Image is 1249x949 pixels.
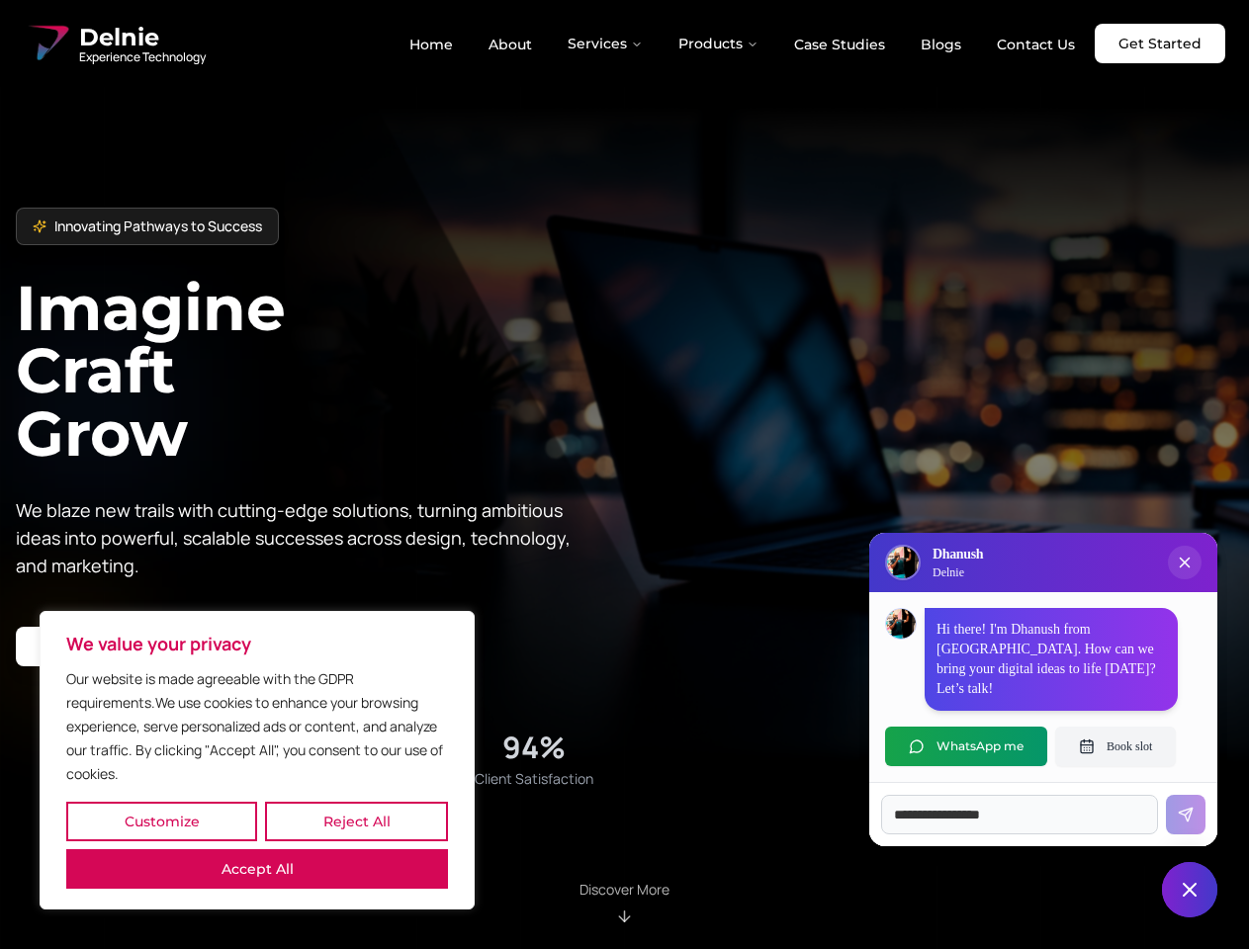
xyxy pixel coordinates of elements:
[394,28,469,61] a: Home
[79,49,206,65] span: Experience Technology
[66,802,257,841] button: Customize
[937,620,1166,699] p: Hi there! I'm Dhanush from [GEOGRAPHIC_DATA]. How can we bring your digital ideas to life [DATE]?...
[54,216,262,236] span: Innovating Pathways to Success
[24,20,206,67] a: Delnie Logo Full
[886,609,916,639] img: Dhanush
[580,880,669,925] div: Scroll to About section
[66,667,448,786] p: Our website is made agreeable with the GDPR requirements.We use cookies to enhance your browsing ...
[663,24,774,63] button: Products
[475,769,593,789] span: Client Satisfaction
[16,627,242,666] a: Start your project with us
[933,564,983,580] p: Delnie
[1095,24,1225,63] a: Get Started
[24,20,71,67] img: Delnie Logo
[16,277,625,464] h1: Imagine Craft Grow
[1162,862,1217,917] button: Close chat
[580,880,669,900] p: Discover More
[394,24,1091,63] nav: Main
[778,28,901,61] a: Case Studies
[933,545,983,564] h3: Dhanush
[1055,727,1176,766] button: Book slot
[16,496,585,579] p: We blaze new trails with cutting-edge solutions, turning ambitious ideas into powerful, scalable ...
[981,28,1091,61] a: Contact Us
[66,849,448,889] button: Accept All
[79,22,206,53] span: Delnie
[905,28,977,61] a: Blogs
[885,727,1047,766] button: WhatsApp me
[502,730,566,765] div: 94%
[552,24,659,63] button: Services
[66,632,448,655] p: We value your privacy
[887,547,919,578] img: Delnie Logo
[473,28,548,61] a: About
[1168,546,1202,579] button: Close chat popup
[265,802,448,841] button: Reject All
